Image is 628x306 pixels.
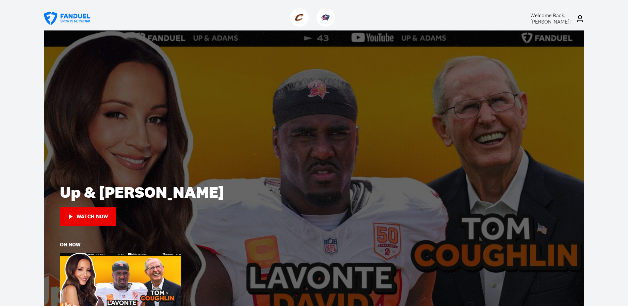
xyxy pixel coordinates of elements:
[76,214,108,220] div: Watch Now
[530,12,571,25] span: Welcome Back, [PERSON_NAME] !
[60,207,116,226] button: Watch Now
[321,13,330,22] img: Blue Jackets
[511,12,584,25] a: Welcome Back,[PERSON_NAME]!
[44,12,90,25] a: FanDuel Sports Network
[60,182,568,202] div: Up & [PERSON_NAME]
[295,13,304,22] img: Cavaliers
[60,242,80,247] div: On Now
[316,22,338,28] a: Blue JacketsBlue Jackets
[290,22,311,28] a: CavaliersCavaliers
